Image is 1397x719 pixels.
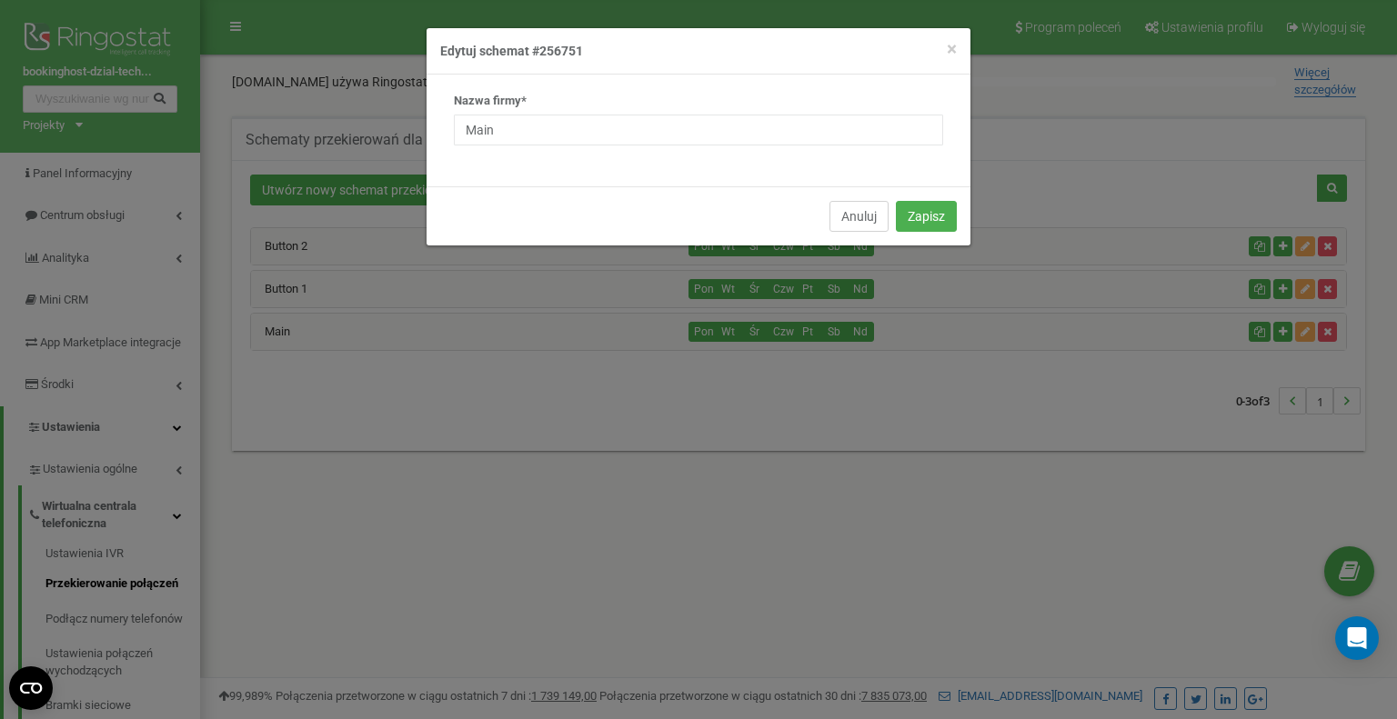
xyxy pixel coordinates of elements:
div: Open Intercom Messenger [1335,616,1379,660]
button: Open CMP widget [9,666,53,710]
button: Anuluj [829,201,889,232]
h4: Edytuj schemat #256751 [440,42,957,60]
label: Nazwa firmy* [454,93,527,110]
button: Zapisz [896,201,957,232]
span: × [947,38,957,60]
